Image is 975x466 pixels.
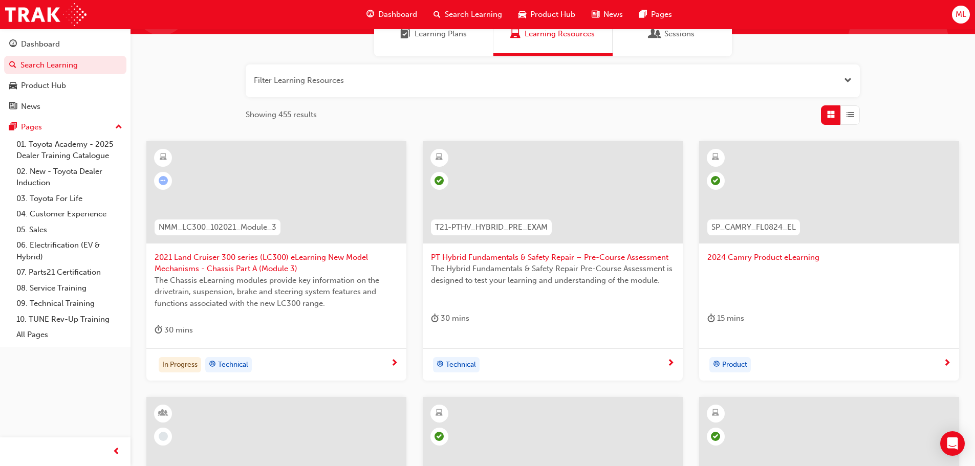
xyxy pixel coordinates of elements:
span: PT Hybrid Fundamentals & Safety Repair – Pre-Course Assessment [431,252,675,263]
div: News [21,101,40,113]
span: SP_CAMRY_FL0824_EL [711,221,796,233]
span: NMM_LC300_102021_Module_3 [159,221,276,233]
span: Learning Resources [525,28,595,40]
span: Technical [446,359,476,371]
span: Sessions [650,28,660,40]
span: duration-icon [155,324,162,337]
a: 01. Toyota Academy - 2025 Dealer Training Catalogue [12,137,126,164]
span: The Hybrid Fundamentals & Safety Repair Pre-Course Assessment is designed to test your learning a... [431,263,675,286]
button: DashboardSearch LearningProduct HubNews [4,33,126,118]
a: 05. Sales [12,222,126,238]
a: car-iconProduct Hub [510,4,583,25]
span: pages-icon [639,8,647,21]
span: ML [956,9,966,20]
span: learningResourceType_ELEARNING-icon [436,151,443,164]
a: News [4,97,126,116]
span: T21-PTHV_HYBRID_PRE_EXAM [435,221,548,233]
span: News [603,9,623,20]
a: 06. Electrification (EV & Hybrid) [12,237,126,264]
span: learningResourceType_ELEARNING-icon [160,151,167,164]
a: Search Learning [4,56,126,75]
a: 10. TUNE Rev-Up Training [12,312,126,327]
span: learningRecordVerb_COMPLETE-icon [435,432,444,441]
span: Learning Plans [415,28,467,40]
span: Search Learning [445,9,502,20]
span: Dashboard [378,9,417,20]
a: guage-iconDashboard [358,4,425,25]
a: 02. New - Toyota Dealer Induction [12,164,126,191]
span: learningRecordVerb_COMPLETE-icon [711,432,720,441]
a: Learning PlansLearning Plans [374,12,493,56]
span: 2024 Camry Product eLearning [707,252,951,263]
span: Sessions [664,28,695,40]
div: 30 mins [431,312,469,325]
a: T21-PTHV_HYBRID_PRE_EXAMPT Hybrid Fundamentals & Safety Repair – Pre-Course AssessmentThe Hybrid ... [423,141,683,381]
a: 07. Parts21 Certification [12,264,126,280]
a: 04. Customer Experience [12,206,126,222]
span: learningResourceType_ELEARNING-icon [712,407,719,420]
a: NMM_LC300_102021_Module_32021 Land Cruiser 300 series (LC300) eLearning New Model Mechanisms - Ch... [146,141,406,381]
span: Grid [827,109,835,121]
span: The Chassis eLearning modules provide key information on the drivetrain, suspension, brake and st... [155,275,398,309]
a: SP_CAMRY_FL0824_EL2024 Camry Product eLearningduration-icon 15 minstarget-iconProduct [699,141,959,381]
span: prev-icon [113,446,120,458]
a: 08. Service Training [12,280,126,296]
div: Dashboard [21,38,60,50]
span: up-icon [115,121,122,134]
span: List [847,109,854,121]
span: search-icon [9,61,16,70]
span: target-icon [713,358,720,371]
button: Open the filter [844,75,852,86]
span: target-icon [209,358,216,371]
span: learningRecordVerb_PASS-icon [435,176,444,185]
span: Pages [651,9,672,20]
div: Pages [21,121,42,133]
span: next-icon [943,359,951,368]
a: All Pages [12,327,126,343]
span: search-icon [434,8,441,21]
span: learningResourceType_ELEARNING-icon [436,407,443,420]
a: Product Hub [4,76,126,95]
span: Technical [218,359,248,371]
span: learningRecordVerb_NONE-icon [159,432,168,441]
a: Learning ResourcesLearning Resources [493,12,613,56]
span: learningRecordVerb_ATTEMPT-icon [159,176,168,185]
span: guage-icon [9,40,17,49]
span: target-icon [437,358,444,371]
span: duration-icon [431,312,439,325]
span: duration-icon [707,312,715,325]
span: 2021 Land Cruiser 300 series (LC300) eLearning New Model Mechanisms - Chassis Part A (Module 3) [155,252,398,275]
span: guage-icon [366,8,374,21]
span: Product [722,359,747,371]
span: car-icon [518,8,526,21]
span: Showing 455 results [246,109,317,121]
button: Pages [4,118,126,137]
div: 30 mins [155,324,193,337]
div: In Progress [159,357,201,372]
a: search-iconSearch Learning [425,4,510,25]
a: SessionsSessions [613,12,732,56]
span: Learning Plans [400,28,410,40]
span: next-icon [667,359,675,368]
span: learningResourceType_ELEARNING-icon [712,151,719,164]
a: pages-iconPages [631,4,680,25]
span: learningResourceType_INSTRUCTOR_LED-icon [160,407,167,420]
a: 09. Technical Training [12,296,126,312]
img: Trak [5,3,86,26]
span: car-icon [9,81,17,91]
span: learningRecordVerb_PASS-icon [711,176,720,185]
a: Dashboard [4,35,126,54]
span: Learning Resources [510,28,521,40]
a: news-iconNews [583,4,631,25]
span: news-icon [9,102,17,112]
span: next-icon [391,359,398,368]
span: news-icon [592,8,599,21]
div: Product Hub [21,80,66,92]
a: 03. Toyota For Life [12,191,126,207]
button: ML [952,6,970,24]
span: pages-icon [9,123,17,132]
span: Product Hub [530,9,575,20]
